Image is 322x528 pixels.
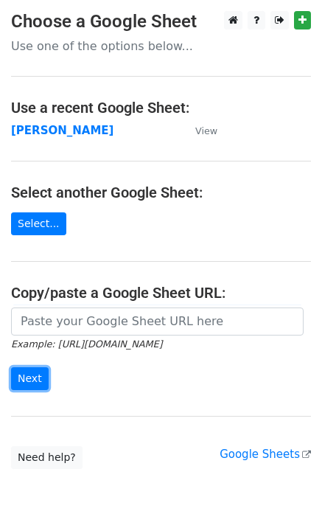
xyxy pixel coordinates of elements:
[181,124,217,137] a: View
[11,308,304,336] input: Paste your Google Sheet URL here
[11,11,311,32] h3: Choose a Google Sheet
[11,284,311,302] h4: Copy/paste a Google Sheet URL:
[11,367,49,390] input: Next
[11,99,311,117] h4: Use a recent Google Sheet:
[11,338,162,350] small: Example: [URL][DOMAIN_NAME]
[195,125,217,136] small: View
[11,446,83,469] a: Need help?
[248,457,322,528] iframe: Chat Widget
[220,448,311,461] a: Google Sheets
[11,184,311,201] h4: Select another Google Sheet:
[11,38,311,54] p: Use one of the options below...
[11,212,66,235] a: Select...
[11,124,113,137] a: [PERSON_NAME]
